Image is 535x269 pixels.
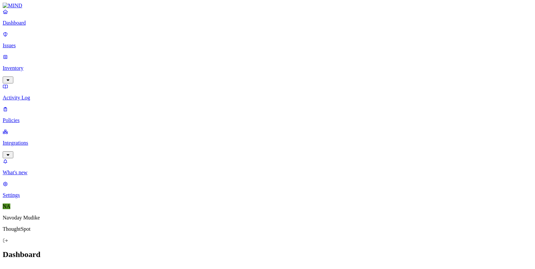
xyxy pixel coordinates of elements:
p: ThoughtSpot [3,226,532,232]
p: Integrations [3,140,532,146]
a: Policies [3,106,532,123]
h2: Dashboard [3,250,532,259]
a: Issues [3,31,532,49]
a: Dashboard [3,9,532,26]
p: Activity Log [3,95,532,101]
p: Inventory [3,65,532,71]
a: Integrations [3,129,532,157]
p: What's new [3,170,532,176]
img: MIND [3,3,22,9]
p: Dashboard [3,20,532,26]
a: Settings [3,181,532,198]
a: Inventory [3,54,532,82]
p: Navoday Mudike [3,215,532,221]
a: What's new [3,158,532,176]
p: Policies [3,117,532,123]
a: MIND [3,3,532,9]
p: Settings [3,192,532,198]
span: NA [3,203,10,209]
a: Activity Log [3,83,532,101]
p: Issues [3,43,532,49]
